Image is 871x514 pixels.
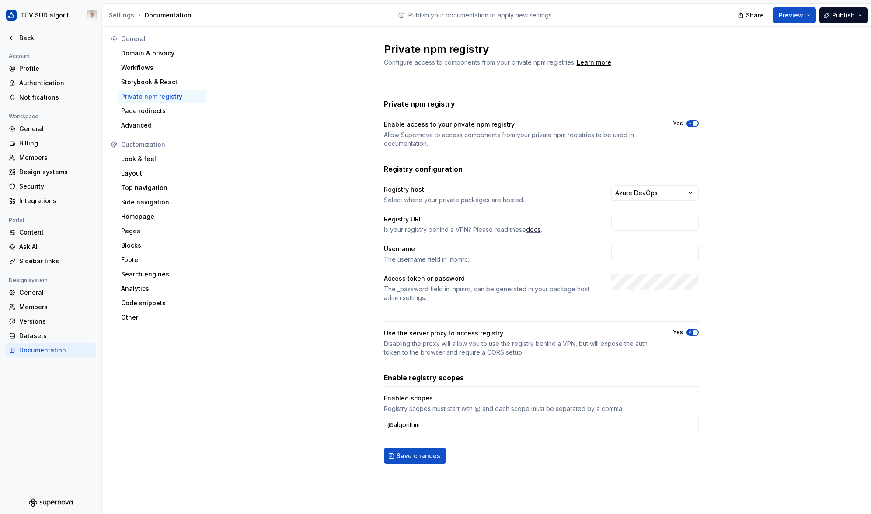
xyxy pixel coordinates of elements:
[5,275,51,286] div: Design system
[109,11,207,20] div: Documentation
[121,140,202,149] div: Customization
[6,10,17,21] img: b580ff83-5aa9-44e3-bf1e-f2d94e587a2d.png
[384,373,464,383] h3: Enable registry scopes
[384,42,688,56] h2: Private npm registry
[121,255,202,264] div: Footer
[384,255,596,264] div: The username field in .npmrc.
[384,120,657,129] div: Enable access to your private npm registry
[5,76,96,90] a: Authentication
[118,296,206,310] a: Code snippets
[121,78,202,86] div: Storybook & React
[19,93,93,102] div: Notifications
[5,51,34,62] div: Account
[5,122,96,136] a: General
[384,339,657,357] div: Disabling the proxy will allow you to use the registry behind a VPN, but will expose the auth tok...
[526,225,541,234] a: docs
[19,34,93,42] div: Back
[19,331,93,340] div: Datasets
[5,240,96,254] a: Ask AI
[19,124,93,133] div: General
[121,63,202,72] div: Workflows
[118,238,206,252] a: Blocks
[384,404,699,413] div: Registry scopes must start with @ and each scope must be separated by a comma.
[118,282,206,296] a: Analytics
[779,11,803,20] span: Preview
[5,314,96,328] a: Versions
[29,498,73,507] svg: Supernova Logo
[5,136,96,150] a: Billing
[384,99,455,109] h3: Private npm registry
[773,7,816,23] button: Preview
[121,198,202,207] div: Side navigation
[577,58,611,67] a: Learn more
[733,7,770,23] button: Share
[384,448,446,464] button: Save changes
[19,153,93,162] div: Members
[20,11,76,20] div: TÜV SÜD algorithm
[118,253,206,267] a: Footer
[384,185,596,194] div: Registry host
[19,139,93,148] div: Billing
[5,329,96,343] a: Datasets
[19,242,93,251] div: Ask AI
[384,329,657,338] div: Use the server proxy to access registry
[118,118,206,132] a: Advanced
[118,61,206,75] a: Workflows
[384,225,596,234] div: Is your registry behind a VPN? Please read these .
[19,346,93,355] div: Documentation
[673,120,683,127] label: Yes
[121,227,202,235] div: Pages
[118,224,206,238] a: Pages
[19,182,93,191] div: Security
[5,215,28,225] div: Portal
[673,329,683,336] label: Yes
[5,151,96,165] a: Members
[384,274,596,283] div: Access token or password
[121,241,202,250] div: Blocks
[19,197,93,205] div: Integrations
[118,181,206,195] a: Top navigation
[19,257,93,266] div: Sidebar links
[384,245,596,253] div: Username
[118,152,206,166] a: Look & feel
[121,49,202,58] div: Domain & privacy
[118,310,206,324] a: Other
[5,111,42,122] div: Workspace
[384,131,657,148] div: Allow Supernova to access components from your private npm registries to be used in documentation.
[121,284,202,293] div: Analytics
[118,210,206,224] a: Homepage
[121,34,202,43] div: General
[397,452,440,460] span: Save changes
[384,59,575,66] span: Configure access to components from your private npm registries.
[19,288,93,297] div: General
[121,169,202,178] div: Layout
[384,215,596,224] div: Registry URL
[5,254,96,268] a: Sidebar links
[121,183,202,192] div: Top navigation
[121,155,202,163] div: Look & feel
[118,90,206,103] a: Private npm registry
[19,303,93,311] div: Members
[5,194,96,208] a: Integrations
[19,64,93,73] div: Profile
[819,7,868,23] button: Publish
[19,317,93,326] div: Versions
[118,267,206,281] a: Search engines
[87,10,97,21] img: Marco Schäfer
[121,313,202,322] div: Other
[118,166,206,180] a: Layout
[5,179,96,193] a: Security
[5,225,96,239] a: Content
[109,11,134,20] button: Settings
[121,92,202,101] div: Private npm registry
[118,104,206,118] a: Page redirects
[832,11,855,20] span: Publish
[121,212,202,221] div: Homepage
[384,394,699,403] div: Enabled scopes
[5,165,96,179] a: Design systems
[121,107,202,115] div: Page redirects
[384,196,596,204] div: Select where your private packages are hosted.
